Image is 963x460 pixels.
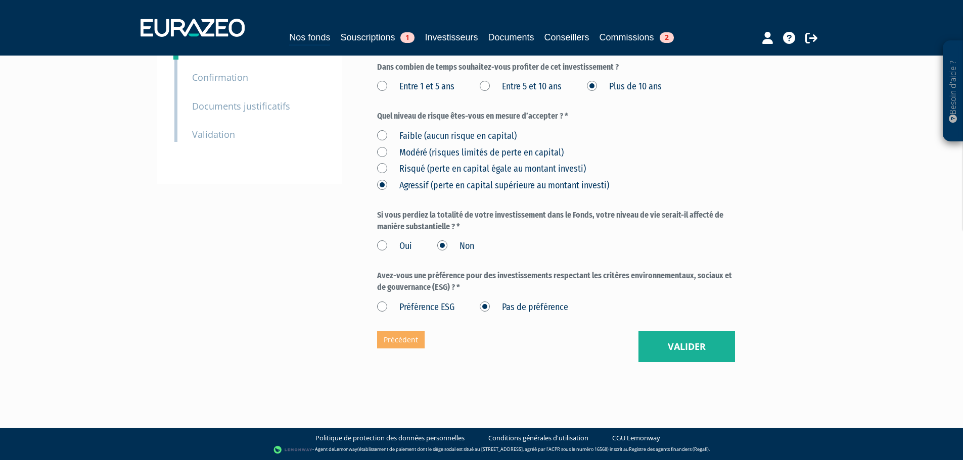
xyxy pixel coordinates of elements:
a: Précédent [377,331,425,348]
small: Confirmation [192,71,248,83]
label: Quel niveau de risque êtes-vous en mesure d’accepter ? * [377,111,735,122]
img: 1732889491-logotype_eurazeo_blanc_rvb.png [141,19,245,37]
label: Risqué (perte en capital égale au montant investi) [377,163,586,176]
label: Entre 1 et 5 ans [377,80,454,93]
a: Nos fonds [289,30,330,46]
label: Si vous perdiez la totalité de votre investissement dans le Fonds, votre niveau de vie serait-il ... [377,210,735,233]
a: Conseillers [544,30,589,44]
label: Entre 5 et 10 ans [480,80,562,93]
label: Dans combien de temps souhaitez-vous profiter de cet investissement ? [377,62,735,73]
label: Pas de préférence [480,301,568,314]
label: Préférence ESG [377,301,454,314]
label: Plus de 10 ans [587,80,662,93]
span: 2 [660,32,674,43]
a: Commissions2 [600,30,674,44]
label: Faible (aucun risque en capital) [377,130,517,143]
label: Modéré (risques limités de perte en capital) [377,146,564,160]
label: Oui [377,240,412,253]
a: CGU Lemonway [612,433,660,443]
a: Investisseurs [425,30,478,44]
label: Non [437,240,474,253]
small: Documents justificatifs [192,100,290,112]
p: Besoin d'aide ? [947,46,959,137]
a: Documents [488,30,534,44]
div: - Agent de (établissement de paiement dont le siège social est situé au [STREET_ADDRESS], agréé p... [10,445,953,455]
a: Registre des agents financiers (Regafi) [629,446,709,453]
a: Politique de protection des données personnelles [315,433,465,443]
label: Agressif (perte en capital supérieure au montant investi) [377,179,609,192]
img: logo-lemonway.png [273,445,312,455]
small: Validation [192,128,235,140]
span: 1 [400,32,415,43]
label: Avez-vous une préférence pour des investissements respectant les critères environnementaux, socia... [377,270,735,293]
button: Valider [638,331,735,363]
a: Conditions générales d'utilisation [488,433,588,443]
a: Lemonway [334,446,357,453]
a: Souscriptions1 [340,30,415,44]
